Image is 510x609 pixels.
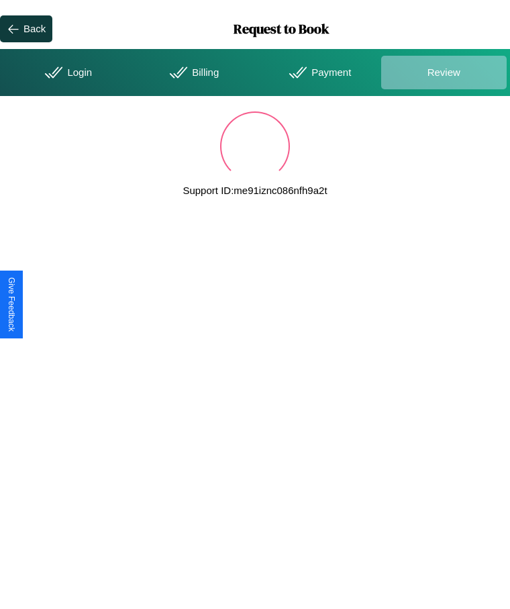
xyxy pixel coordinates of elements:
div: Back [23,23,46,34]
div: Give Feedback [7,277,16,332]
p: Support ID: me91iznc086nfh9a2t [183,181,327,199]
h1: Request to Book [52,19,510,38]
div: Payment [255,56,381,89]
div: Login [3,56,130,89]
div: Billing [130,56,256,89]
div: Review [381,56,507,89]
